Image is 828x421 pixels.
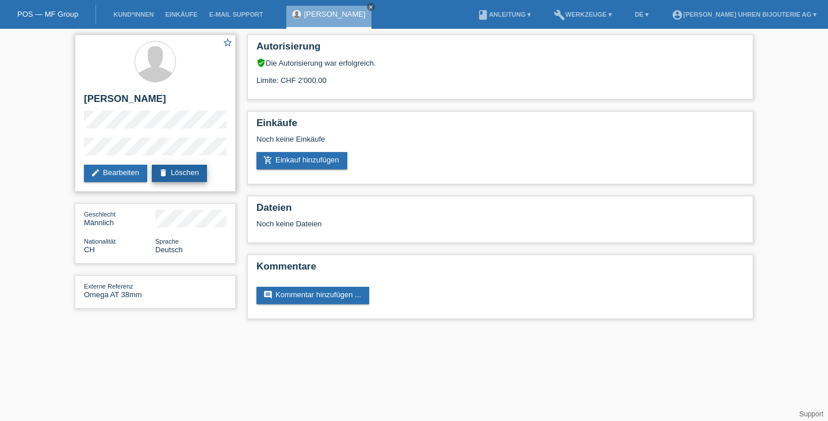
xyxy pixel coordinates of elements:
[84,165,147,182] a: editBearbeiten
[159,11,203,18] a: Einkäufe
[666,11,822,18] a: account_circle[PERSON_NAME] Uhren Bijouterie AG ▾
[548,11,618,18] a: buildWerkzeuge ▾
[84,211,116,218] span: Geschlecht
[84,282,155,299] div: Omega AT 38mm
[84,93,227,111] h2: [PERSON_NAME]
[17,10,78,18] a: POS — MF Group
[256,67,744,85] div: Limite: CHF 2'000.00
[84,210,155,227] div: Männlich
[256,152,347,169] a: add_shopping_cartEinkauf hinzufügen
[367,3,375,11] a: close
[256,261,744,278] h2: Kommentare
[368,4,374,10] i: close
[152,165,207,182] a: deleteLöschen
[263,290,273,299] i: comment
[256,58,266,67] i: verified_user
[84,238,116,245] span: Nationalität
[304,10,366,18] a: [PERSON_NAME]
[477,9,489,21] i: book
[471,11,536,18] a: bookAnleitung ▾
[108,11,159,18] a: Kund*innen
[155,245,183,254] span: Deutsch
[159,168,168,177] i: delete
[91,168,100,177] i: edit
[256,219,608,228] div: Noch keine Dateien
[672,9,683,21] i: account_circle
[204,11,269,18] a: E-Mail Support
[223,37,233,50] a: star_border
[554,9,565,21] i: build
[256,58,744,67] div: Die Autorisierung war erfolgreich.
[223,37,233,48] i: star_border
[84,245,95,254] span: Schweiz
[263,155,273,165] i: add_shopping_cart
[629,11,654,18] a: DE ▾
[256,202,744,219] h2: Dateien
[256,287,369,304] a: commentKommentar hinzufügen ...
[155,238,179,245] span: Sprache
[256,117,744,135] h2: Einkäufe
[256,135,744,152] div: Noch keine Einkäufe
[799,410,823,418] a: Support
[256,41,744,58] h2: Autorisierung
[84,283,133,290] span: Externe Referenz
